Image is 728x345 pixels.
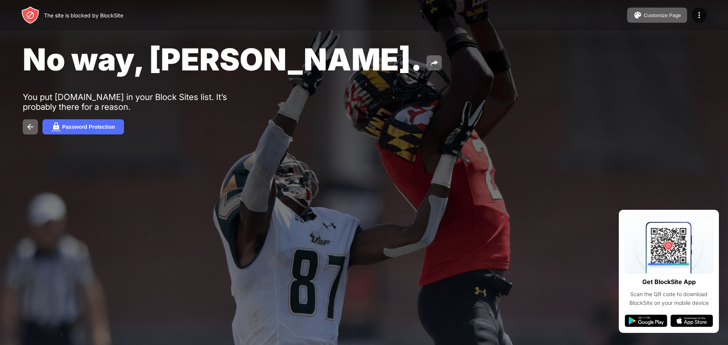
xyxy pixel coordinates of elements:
button: Customize Page [627,8,687,23]
div: The site is blocked by BlockSite [44,12,123,19]
img: share.svg [430,58,439,67]
img: pallet.svg [633,11,642,20]
div: Get BlockSite App [642,276,696,287]
div: Password Protection [62,124,115,130]
img: google-play.svg [625,315,667,327]
img: header-logo.svg [21,6,39,24]
img: qrcode.svg [625,216,713,273]
div: Customize Page [644,12,681,18]
img: app-store.svg [670,315,713,327]
div: Scan the QR code to download BlockSite on your mobile device [625,290,713,307]
div: You put [DOMAIN_NAME] in your Block Sites list. It’s probably there for a reason. [23,92,257,112]
img: menu-icon.svg [695,11,704,20]
button: Password Protection [42,119,124,134]
img: password.svg [52,122,61,131]
img: back.svg [26,122,35,131]
span: No way, [PERSON_NAME]. [23,41,422,78]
